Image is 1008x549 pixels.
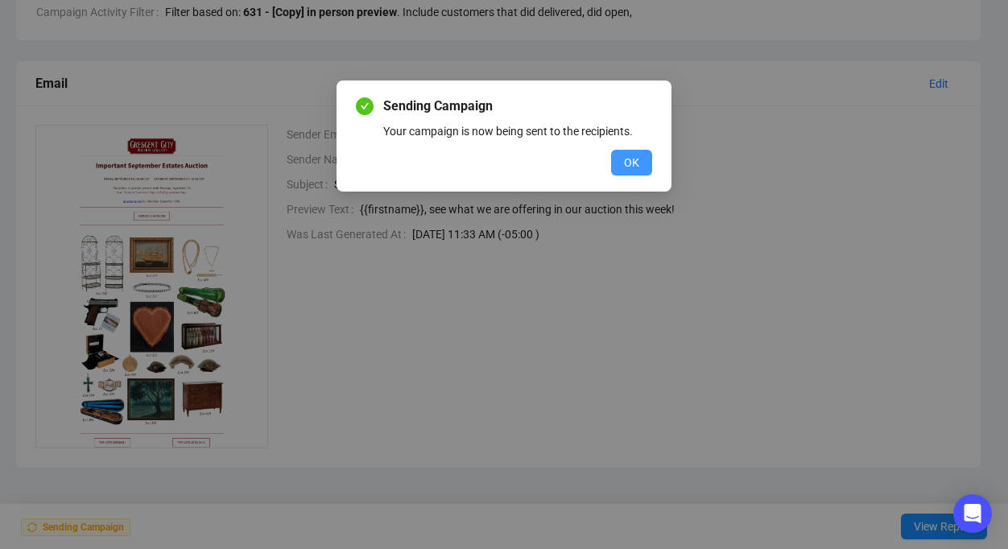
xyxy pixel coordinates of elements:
span: check-circle [356,97,374,115]
span: Sending Campaign [383,97,652,116]
span: OK [624,154,639,171]
button: OK [611,150,652,175]
div: Open Intercom Messenger [953,494,992,533]
div: Your campaign is now being sent to the recipients. [383,122,652,140]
